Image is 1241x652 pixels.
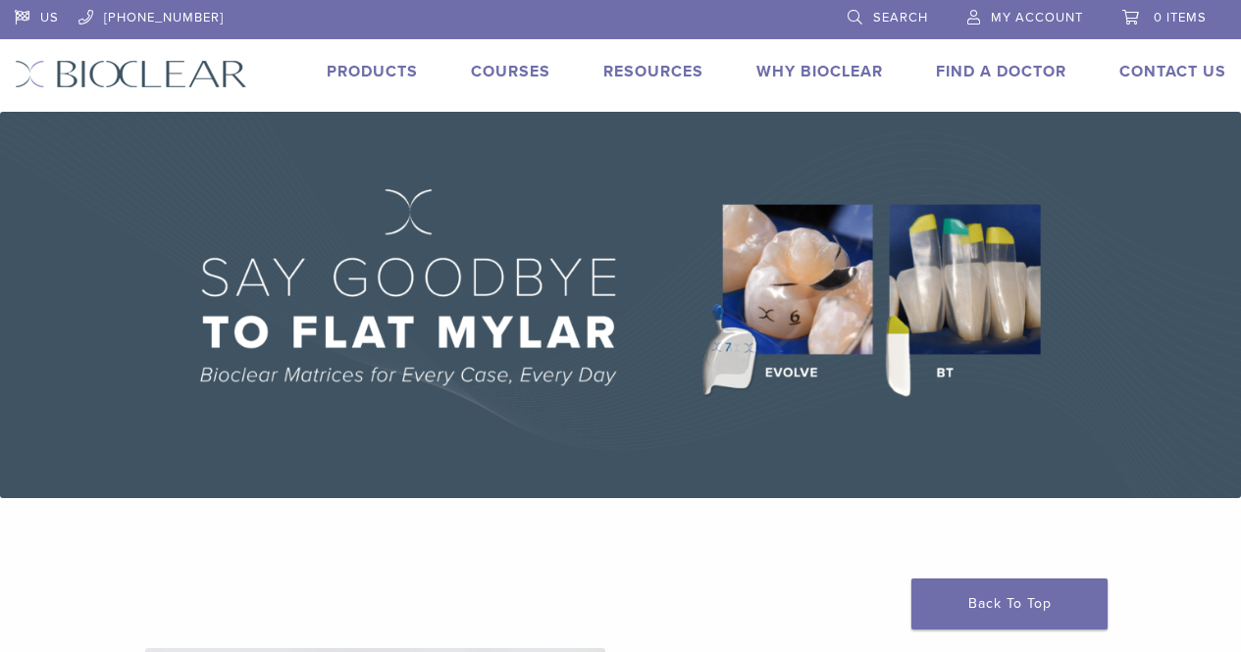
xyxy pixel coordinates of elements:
span: 0 items [1154,10,1207,25]
a: Why Bioclear [756,62,883,81]
a: Back To Top [911,578,1108,629]
a: Resources [603,62,703,81]
a: Products [327,62,418,81]
span: My Account [991,10,1083,25]
span: Search [873,10,928,25]
a: Courses [471,62,550,81]
a: Contact Us [1119,62,1226,81]
img: Bioclear [15,60,247,88]
a: Find A Doctor [936,62,1066,81]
